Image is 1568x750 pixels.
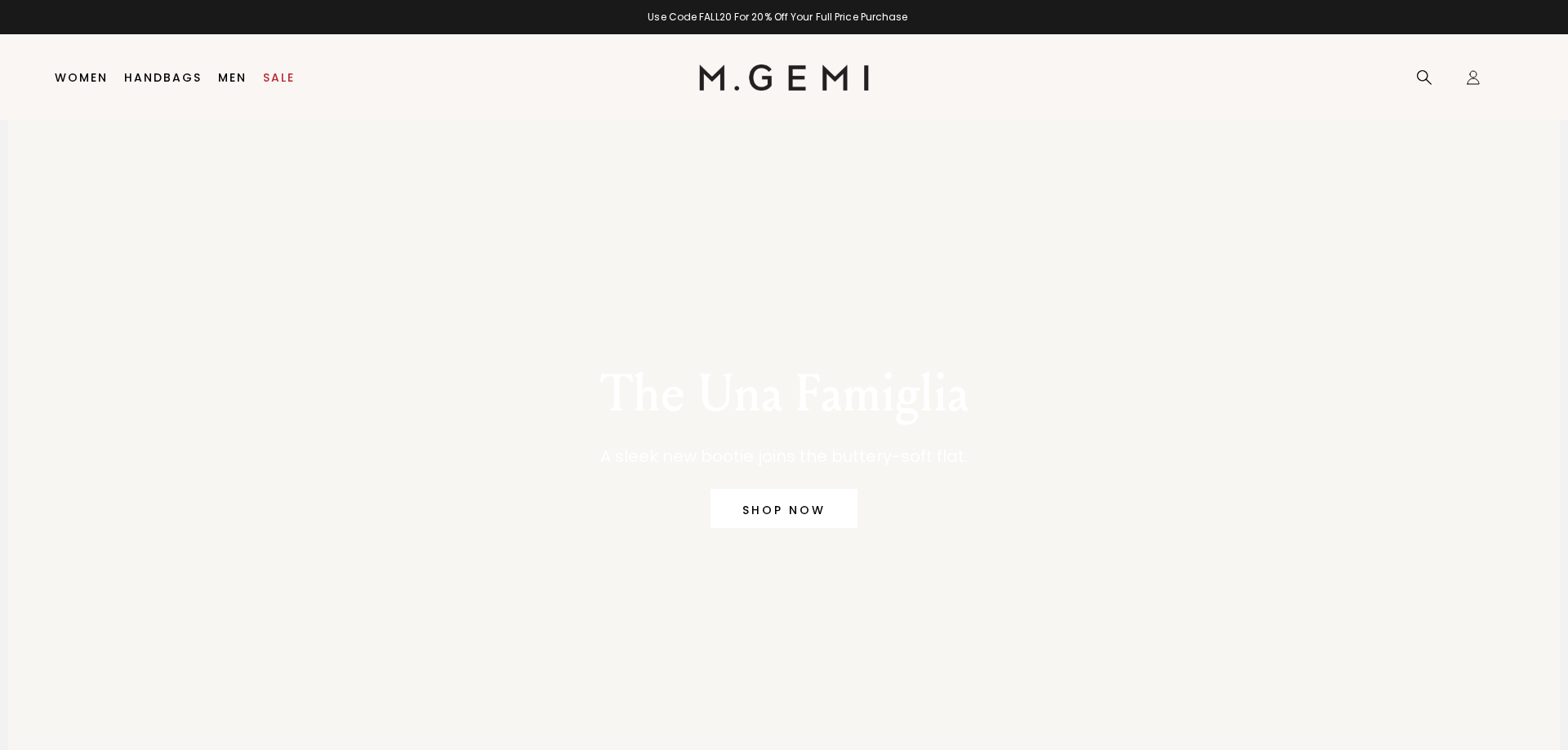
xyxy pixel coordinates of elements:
a: Sale [263,71,295,84]
a: SHOP NOW [710,489,857,528]
p: The Una Famiglia [600,365,969,424]
a: Women [55,71,108,84]
img: M.Gemi [699,64,870,91]
p: A sleek new bootie joins the buttery-soft flat. [600,443,969,469]
a: Men [218,71,247,84]
a: Handbags [124,71,202,84]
